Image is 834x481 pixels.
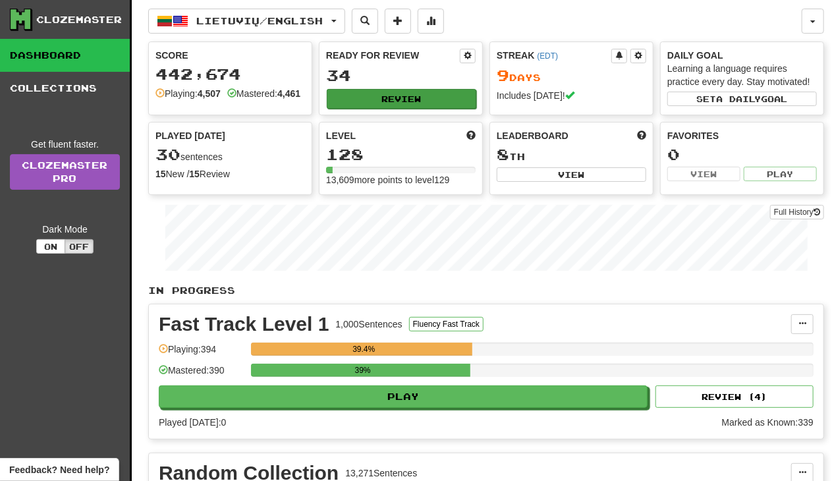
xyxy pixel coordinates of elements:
div: Favorites [667,129,817,142]
div: Fast Track Level 1 [159,314,329,334]
div: Streak [497,49,611,62]
button: Lietuvių/English [148,9,345,34]
div: 39.4% [255,343,472,356]
div: New / Review [155,167,305,181]
a: (EDT) [537,51,558,61]
span: Lietuvių / English [197,15,323,26]
span: This week in points, UTC [637,129,646,142]
button: Add sentence to collection [385,9,411,34]
button: Search sentences [352,9,378,34]
button: Seta dailygoal [667,92,817,106]
div: Marked as Known: 339 [722,416,814,429]
div: Playing: [155,87,221,100]
button: View [667,167,740,181]
div: Ready for Review [326,49,460,62]
div: Playing: 394 [159,343,244,364]
span: Played [DATE]: 0 [159,417,226,428]
button: Fluency Fast Track [409,317,484,331]
div: 13,609 more points to level 129 [326,173,476,186]
div: 442,674 [155,66,305,82]
strong: 4,507 [198,88,221,99]
div: Includes [DATE]! [497,89,646,102]
button: Play [744,167,817,181]
strong: 4,461 [277,88,300,99]
span: Played [DATE] [155,129,225,142]
button: Full History [770,205,824,219]
span: Score more points to level up [466,129,476,142]
div: th [497,146,646,163]
strong: 15 [155,169,166,179]
button: Review [327,89,476,109]
span: Leaderboard [497,129,569,142]
strong: 15 [189,169,200,179]
button: Play [159,385,648,408]
div: 128 [326,146,476,163]
div: 0 [667,146,817,163]
div: Get fluent faster. [10,138,120,151]
div: 1,000 Sentences [336,318,403,331]
p: In Progress [148,284,824,297]
a: ClozemasterPro [10,154,120,190]
button: View [497,167,646,182]
div: 39% [255,364,470,377]
div: 34 [326,67,476,84]
button: Off [65,239,94,254]
span: 30 [155,145,181,163]
span: a daily [717,94,762,103]
span: 8 [497,145,509,163]
div: Clozemaster [36,13,122,26]
div: Mastered: 390 [159,364,244,385]
div: Day s [497,67,646,84]
span: 9 [497,66,509,84]
button: On [36,239,65,254]
div: Dark Mode [10,223,120,236]
div: 13,271 Sentences [345,467,417,480]
button: Review (4) [655,385,814,408]
div: Daily Goal [667,49,817,62]
button: More stats [418,9,444,34]
span: Open feedback widget [9,463,109,476]
div: sentences [155,146,305,163]
div: Learning a language requires practice every day. Stay motivated! [667,62,817,88]
div: Score [155,49,305,62]
span: Level [326,129,356,142]
div: Mastered: [227,87,300,100]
